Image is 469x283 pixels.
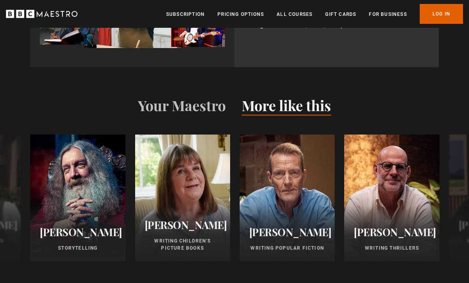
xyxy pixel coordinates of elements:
[138,99,226,116] button: Your Maestro
[166,10,205,18] a: Subscription
[354,226,430,238] h2: [PERSON_NAME]
[242,99,331,116] button: More like this
[369,10,407,18] a: For business
[240,135,335,261] a: [PERSON_NAME] Writing Popular Fiction
[277,10,312,18] a: All Courses
[249,226,325,238] h2: [PERSON_NAME]
[325,10,356,18] a: Gift Cards
[30,135,125,261] a: [PERSON_NAME] Storytelling
[217,10,264,18] a: Pricing Options
[40,226,116,238] h2: [PERSON_NAME]
[249,244,325,252] p: Writing Popular Fiction
[145,237,221,252] p: Writing Children's Picture Books
[6,8,78,20] svg: BBC Maestro
[354,244,430,252] p: Writing Thrillers
[145,219,221,231] h2: [PERSON_NAME]
[135,135,230,261] a: [PERSON_NAME] Writing Children's Picture Books
[420,4,463,24] a: Log In
[344,135,439,261] a: [PERSON_NAME] Writing Thrillers
[166,4,463,24] nav: Primary
[40,244,116,252] p: Storytelling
